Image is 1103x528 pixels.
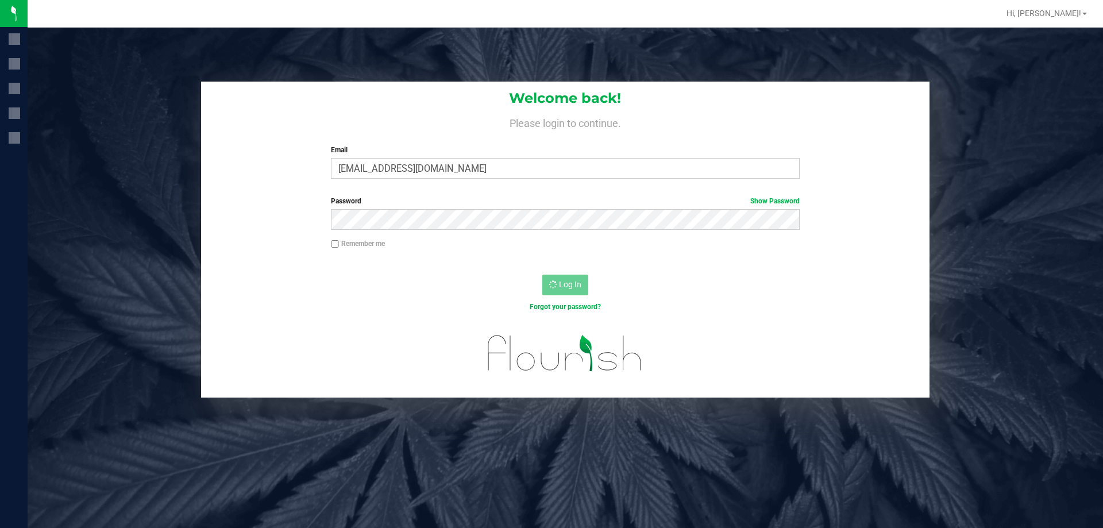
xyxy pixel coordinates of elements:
[201,115,930,129] h4: Please login to continue.
[331,240,339,248] input: Remember me
[1006,9,1081,18] span: Hi, [PERSON_NAME]!
[201,91,930,106] h1: Welcome back!
[559,280,581,289] span: Log In
[750,197,800,205] a: Show Password
[331,197,361,205] span: Password
[542,275,588,295] button: Log In
[331,238,385,249] label: Remember me
[331,145,799,155] label: Email
[474,324,656,383] img: flourish_logo.svg
[530,303,601,311] a: Forgot your password?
